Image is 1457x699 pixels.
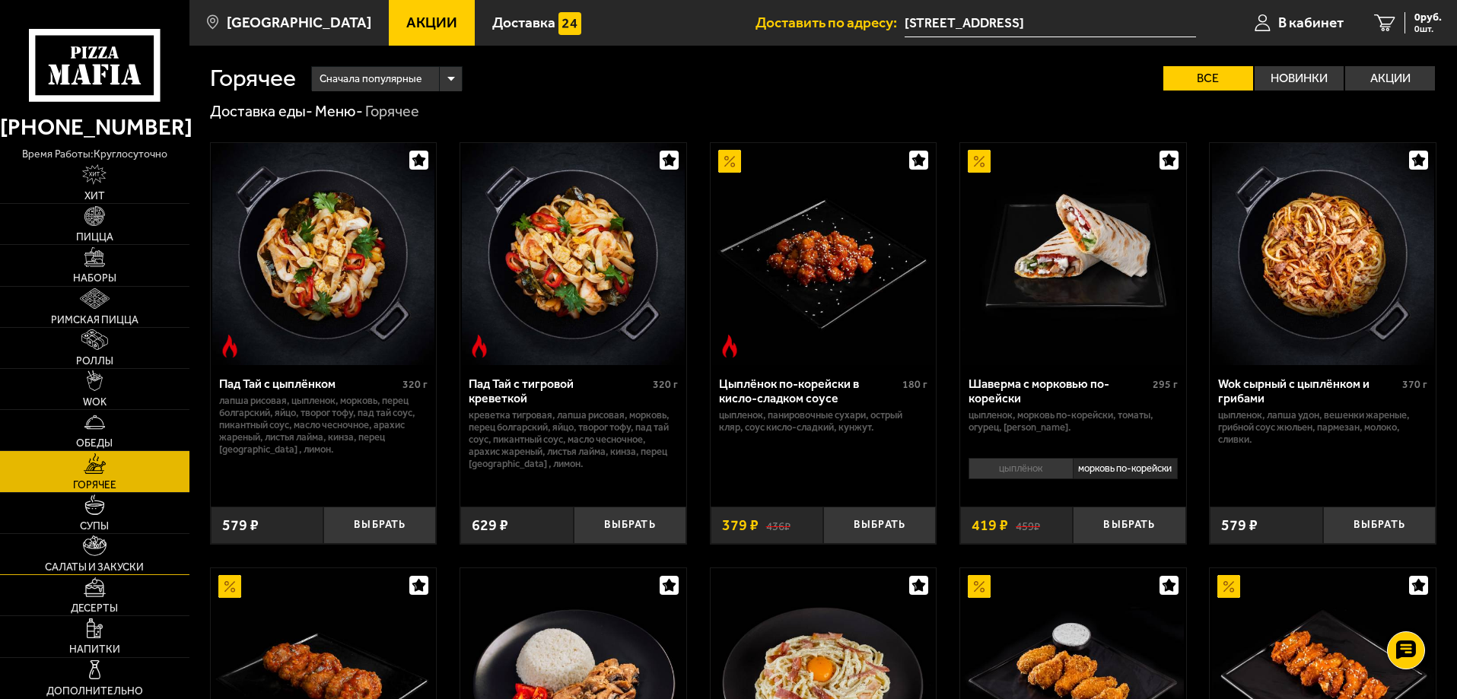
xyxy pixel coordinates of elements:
[722,518,759,533] span: 379 ₽
[45,562,144,573] span: Салаты и закуски
[1218,409,1427,446] p: цыпленок, лапша удон, вешенки жареные, грибной соус Жюльен, пармезан, молоко, сливки.
[1016,518,1040,533] s: 459 ₽
[711,143,937,365] a: АкционныйОстрое блюдоЦыплёнок по-корейски в кисло-сладком соусе
[1278,15,1344,30] span: В кабинет
[1221,518,1258,533] span: 579 ₽
[968,150,991,173] img: Акционный
[46,686,143,697] span: Дополнительно
[960,453,1186,495] div: 0
[212,143,434,365] img: Пад Тай с цыплёнком
[969,409,1178,434] p: цыпленок, морковь по-корейски, томаты, огурец, [PERSON_NAME].
[83,397,107,408] span: WOK
[1402,378,1427,391] span: 370 г
[469,409,678,470] p: креветка тигровая, лапша рисовая, морковь, перец болгарский, яйцо, творог тофу, пад тай соус, пик...
[1210,143,1436,365] a: Wok сырный с цыплёнком и грибами
[719,409,928,434] p: цыпленок, панировочные сухари, острый кляр, Соус кисло-сладкий, кунжут.
[80,521,109,532] span: Супы
[905,9,1196,37] span: Миллионная улица, 5А
[1323,507,1436,544] button: Выбрать
[712,143,934,365] img: Цыплёнок по-корейски в кисло-сладком соусе
[653,378,678,391] span: 320 г
[1212,143,1434,365] img: Wok сырный с цыплёнком и грибами
[756,15,905,30] span: Доставить по адресу:
[574,507,686,544] button: Выбрать
[968,575,991,598] img: Акционный
[1217,575,1240,598] img: Акционный
[1153,378,1178,391] span: 295 г
[718,335,741,357] img: Острое блюдо
[969,377,1149,405] div: Шаверма с морковью по-корейски
[719,377,899,405] div: Цыплёнок по-корейски в кисло-сладком соусе
[222,518,259,533] span: 579 ₽
[76,438,113,449] span: Обеды
[462,143,684,365] img: Пад Тай с тигровой креветкой
[1255,66,1344,91] label: Новинки
[558,12,581,35] img: 15daf4d41897b9f0e9f617042186c801.svg
[365,102,419,122] div: Горячее
[71,603,118,614] span: Десерты
[211,143,437,365] a: Острое блюдоПад Тай с цыплёнком
[76,232,113,243] span: Пицца
[219,395,428,456] p: лапша рисовая, цыпленок, морковь, перец болгарский, яйцо, творог тофу, пад тай соус, пикантный со...
[69,644,120,655] span: Напитки
[823,507,936,544] button: Выбрать
[468,335,491,357] img: Острое блюдо
[902,378,927,391] span: 180 г
[905,9,1196,37] input: Ваш адрес доставки
[406,15,457,30] span: Акции
[1073,507,1185,544] button: Выбрать
[76,356,113,367] span: Роллы
[320,65,422,94] span: Сначала популярные
[73,480,116,491] span: Горячее
[766,518,791,533] s: 436 ₽
[51,315,138,326] span: Римская пицца
[210,102,313,120] a: Доставка еды-
[315,102,363,120] a: Меню-
[1163,66,1253,91] label: Все
[73,273,116,284] span: Наборы
[960,143,1186,365] a: АкционныйШаверма с морковью по-корейски
[227,15,371,30] span: [GEOGRAPHIC_DATA]
[718,150,741,173] img: Акционный
[84,191,105,202] span: Хит
[323,507,436,544] button: Выбрать
[210,66,296,91] h1: Горячее
[962,143,1184,365] img: Шаверма с морковью по-корейски
[1073,458,1178,479] li: морковь по-корейски
[218,575,241,598] img: Акционный
[1345,66,1435,91] label: Акции
[492,15,555,30] span: Доставка
[972,518,1008,533] span: 419 ₽
[460,143,686,365] a: Острое блюдоПад Тай с тигровой креветкой
[469,377,649,405] div: Пад Тай с тигровой креветкой
[1218,377,1398,405] div: Wok сырный с цыплёнком и грибами
[1414,24,1442,33] span: 0 шт.
[402,378,428,391] span: 320 г
[472,518,508,533] span: 629 ₽
[219,377,399,391] div: Пад Тай с цыплёнком
[969,458,1073,479] li: цыплёнок
[1414,12,1442,23] span: 0 руб.
[218,335,241,357] img: Острое блюдо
